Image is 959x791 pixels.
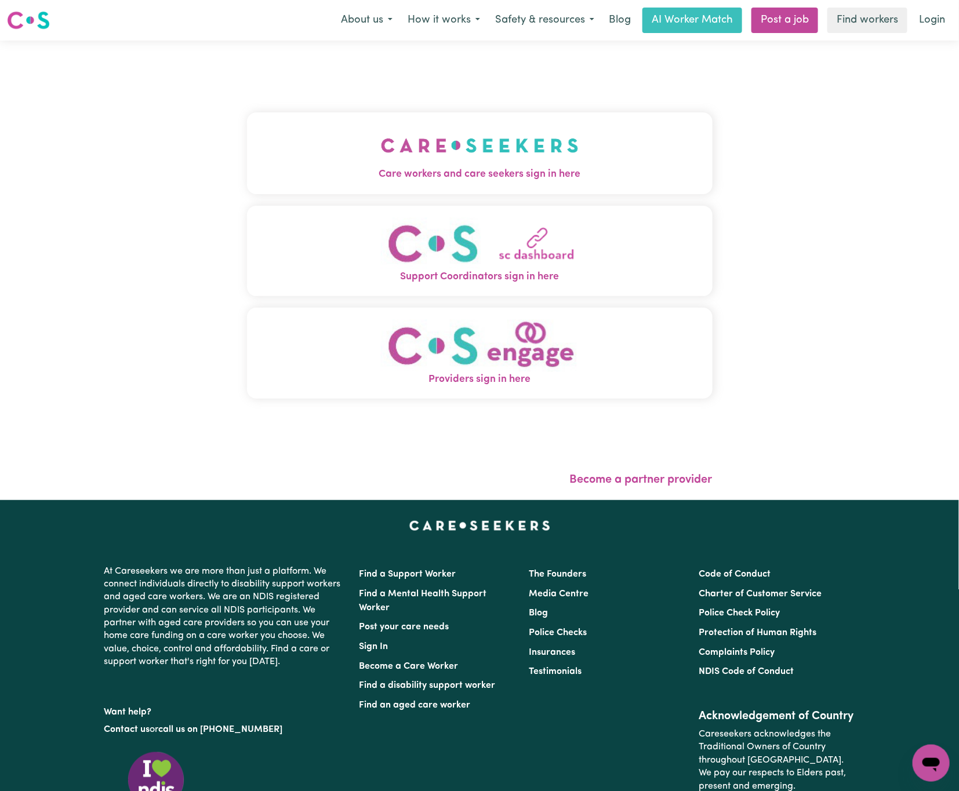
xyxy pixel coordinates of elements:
[699,709,855,723] h2: Acknowledgement of Country
[247,167,713,182] span: Care workers and care seekers sign in here
[751,8,818,33] a: Post a job
[333,8,400,32] button: About us
[529,570,586,579] a: The Founders
[409,521,550,530] a: Careseekers home page
[359,701,470,710] a: Find an aged care worker
[699,570,771,579] a: Code of Conduct
[699,608,780,618] a: Police Check Policy
[7,7,50,34] a: Careseekers logo
[699,648,775,657] a: Complaints Policy
[247,269,713,285] span: Support Coordinators sign in here
[529,628,587,637] a: Police Checks
[359,662,458,671] a: Become a Care Worker
[699,628,817,637] a: Protection of Human Rights
[642,8,742,33] a: AI Worker Match
[359,642,388,651] a: Sign In
[104,725,150,734] a: Contact us
[529,648,575,657] a: Insurances
[359,570,456,579] a: Find a Support Worker
[158,725,282,734] a: call us on [PHONE_NUMBER]
[247,308,713,399] button: Providers sign in here
[247,206,713,297] button: Support Coordinators sign in here
[529,589,589,599] a: Media Centre
[7,10,50,31] img: Careseekers logo
[104,719,345,741] p: or
[359,589,486,613] a: Find a Mental Health Support Worker
[247,112,713,194] button: Care workers and care seekers sign in here
[602,8,638,33] a: Blog
[529,608,548,618] a: Blog
[529,667,582,676] a: Testimonials
[359,622,449,632] a: Post your care needs
[699,667,794,676] a: NDIS Code of Conduct
[488,8,602,32] button: Safety & resources
[913,745,950,782] iframe: Button to launch messaging window
[699,589,822,599] a: Charter of Customer Service
[359,681,495,690] a: Find a disability support worker
[912,8,952,33] a: Login
[104,560,345,673] p: At Careseekers we are more than just a platform. We connect individuals directly to disability su...
[400,8,488,32] button: How it works
[570,474,713,486] a: Become a partner provider
[104,701,345,719] p: Want help?
[827,8,907,33] a: Find workers
[247,372,713,387] span: Providers sign in here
